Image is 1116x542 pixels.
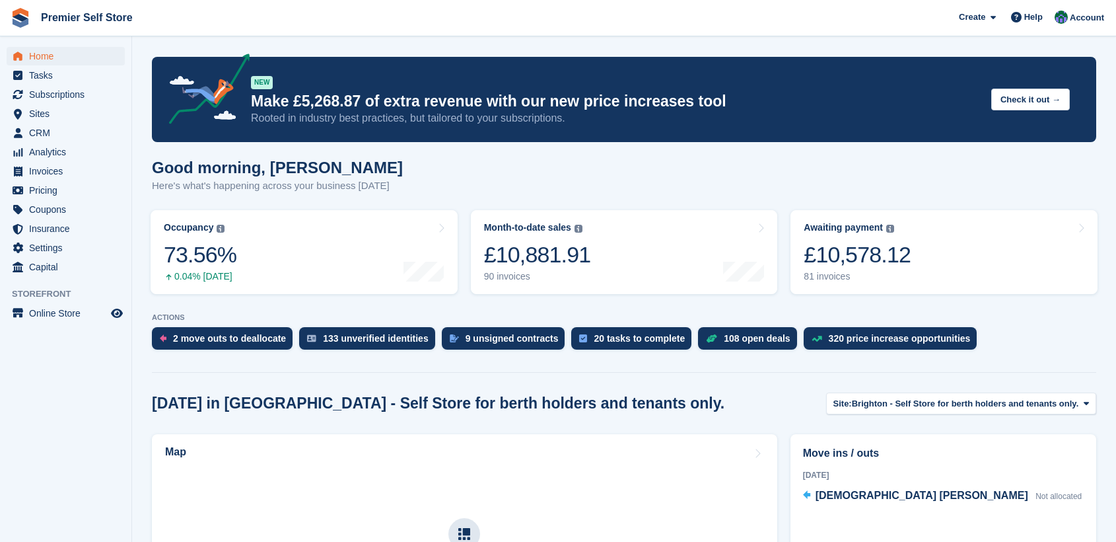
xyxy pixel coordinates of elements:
a: menu [7,124,125,142]
a: menu [7,239,125,257]
a: menu [7,200,125,219]
span: Pricing [29,181,108,200]
img: Jo Granger [1055,11,1068,24]
div: Awaiting payment [804,222,883,233]
div: 0.04% [DATE] [164,271,236,282]
span: Insurance [29,219,108,238]
span: Settings [29,239,108,257]
div: [DATE] [803,469,1084,481]
div: Occupancy [164,222,213,233]
a: [DEMOGRAPHIC_DATA] [PERSON_NAME] Not allocated [803,488,1082,505]
a: 9 unsigned contracts [442,327,572,356]
a: menu [7,104,125,123]
h2: Move ins / outs [803,445,1084,461]
button: Site: Brighton - Self Store for berth holders and tenants only. [826,393,1096,414]
a: menu [7,66,125,85]
span: Account [1070,11,1104,24]
img: map-icn-33ee37083ee616e46c38cad1a60f524a97daa1e2b2c8c0bc3eb3415660979fc1.svg [458,528,470,540]
img: icon-info-grey-7440780725fd019a000dd9b08b2336e03edf1995a4989e88bcd33f0948082b44.svg [217,225,225,233]
span: Help [1024,11,1043,24]
a: Occupancy 73.56% 0.04% [DATE] [151,210,458,294]
span: Create [959,11,985,24]
a: Premier Self Store [36,7,138,28]
span: [DEMOGRAPHIC_DATA] [PERSON_NAME] [816,490,1028,501]
img: deal-1b604bf984904fb50ccaf53a9ad4b4a5d6e5aea283cecdc64d6e3604feb123c2.svg [706,334,717,343]
img: price_increase_opportunities-93ffe204e8149a01c8c9dc8f82e8f89637d9d84a8eef4429ea346261dce0b2c0.svg [812,336,822,342]
img: contract_signature_icon-13c848040528278c33f63329250d36e43548de30e8caae1d1a13099fd9432cc5.svg [450,334,459,342]
h2: Map [165,446,186,458]
p: ACTIONS [152,313,1096,322]
span: Home [29,47,108,65]
div: 81 invoices [804,271,911,282]
a: menu [7,258,125,276]
a: menu [7,162,125,180]
span: Storefront [12,288,131,301]
div: 2 move outs to deallocate [173,333,286,344]
span: Sites [29,104,108,123]
h1: Good morning, [PERSON_NAME] [152,159,403,176]
div: 20 tasks to complete [594,333,685,344]
span: Online Store [29,304,108,323]
a: Preview store [109,305,125,321]
div: £10,578.12 [804,241,911,268]
a: Awaiting payment £10,578.12 81 invoices [790,210,1098,294]
p: Make £5,268.87 of extra revenue with our new price increases tool [251,92,981,111]
img: icon-info-grey-7440780725fd019a000dd9b08b2336e03edf1995a4989e88bcd33f0948082b44.svg [575,225,582,233]
img: move_outs_to_deallocate_icon-f764333ba52eb49d3ac5e1228854f67142a1ed5810a6f6cc68b1a99e826820c5.svg [160,334,166,342]
span: Site: [833,397,852,410]
div: NEW [251,76,273,89]
a: menu [7,47,125,65]
span: Subscriptions [29,85,108,104]
span: Analytics [29,143,108,161]
p: Rooted in industry best practices, but tailored to your subscriptions. [251,111,981,126]
a: 108 open deals [698,327,803,356]
h2: [DATE] in [GEOGRAPHIC_DATA] - Self Store for berth holders and tenants only. [152,395,724,412]
span: Tasks [29,66,108,85]
a: menu [7,181,125,200]
a: 133 unverified identities [299,327,442,356]
div: 9 unsigned contracts [466,333,559,344]
p: Here's what's happening across your business [DATE] [152,178,403,194]
a: menu [7,85,125,104]
div: 320 price increase opportunities [829,333,971,344]
img: icon-info-grey-7440780725fd019a000dd9b08b2336e03edf1995a4989e88bcd33f0948082b44.svg [886,225,894,233]
span: Capital [29,258,108,276]
div: 133 unverified identities [323,333,429,344]
a: menu [7,219,125,238]
div: Month-to-date sales [484,222,571,233]
span: Invoices [29,162,108,180]
a: 2 move outs to deallocate [152,327,299,356]
span: Brighton - Self Store for berth holders and tenants only. [852,397,1079,410]
span: Not allocated [1035,492,1082,501]
div: £10,881.91 [484,241,591,268]
a: 20 tasks to complete [571,327,698,356]
a: Month-to-date sales £10,881.91 90 invoices [471,210,778,294]
div: 73.56% [164,241,236,268]
div: 108 open deals [724,333,790,344]
img: stora-icon-8386f47178a22dfd0bd8f6a31ec36ba5ce8667c1dd55bd0f319d3a0aa187defe.svg [11,8,30,28]
img: verify_identity-adf6edd0f0f0b5bbfe63781bf79b02c33cf7c696d77639b501bdc392416b5a36.svg [307,334,316,342]
div: 90 invoices [484,271,591,282]
a: menu [7,304,125,323]
img: price-adjustments-announcement-icon-8257ccfd72463d97f412b2fc003d46551f7dbcb40ab6d574587a9cd5c0d94... [158,54,250,129]
span: CRM [29,124,108,142]
span: Coupons [29,200,108,219]
a: 320 price increase opportunities [804,327,984,356]
img: task-75834270c22a3079a89374b754ae025e5fb1db73e45f91037f5363f120a921f8.svg [579,334,587,342]
button: Check it out → [991,89,1070,110]
a: menu [7,143,125,161]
